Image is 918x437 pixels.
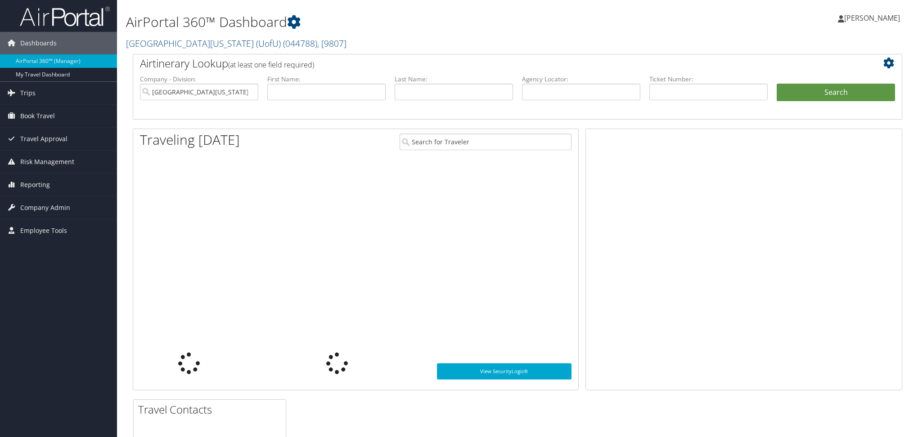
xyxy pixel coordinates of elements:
[126,37,346,49] a: [GEOGRAPHIC_DATA][US_STATE] (UofU)
[267,75,386,84] label: First Name:
[522,75,640,84] label: Agency Locator:
[777,84,895,102] button: Search
[838,4,909,31] a: [PERSON_NAME]
[400,134,571,150] input: Search for Traveler
[20,174,50,196] span: Reporting
[20,219,67,242] span: Employee Tools
[649,75,768,84] label: Ticket Number:
[437,363,572,379] a: View SecurityLogic®
[317,37,346,49] span: , [ 9807 ]
[20,105,55,127] span: Book Travel
[20,82,36,104] span: Trips
[20,6,110,27] img: airportal-logo.png
[395,75,513,84] label: Last Name:
[20,128,67,150] span: Travel Approval
[283,37,317,49] span: ( 044788 )
[20,196,70,219] span: Company Admin
[228,60,314,70] span: (at least one field required)
[140,130,240,149] h1: Traveling [DATE]
[20,32,57,54] span: Dashboards
[138,402,286,417] h2: Travel Contacts
[140,56,831,71] h2: Airtinerary Lookup
[20,151,74,173] span: Risk Management
[844,13,900,23] span: [PERSON_NAME]
[140,75,258,84] label: Company - Division:
[126,13,648,31] h1: AirPortal 360™ Dashboard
